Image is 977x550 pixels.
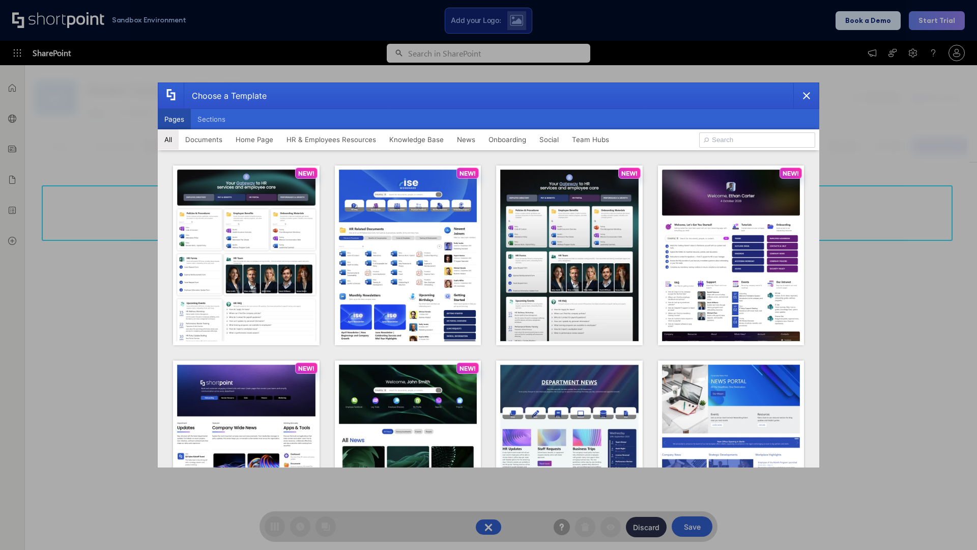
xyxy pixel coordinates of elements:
button: Home Page [229,129,280,150]
button: Sections [191,109,232,129]
button: Pages [158,109,191,129]
p: NEW! [298,170,314,177]
button: Onboarding [482,129,533,150]
button: All [158,129,179,150]
div: template selector [158,82,819,468]
button: Social [533,129,565,150]
p: NEW! [459,365,476,372]
p: NEW! [621,170,638,177]
p: NEW! [459,170,476,177]
button: Team Hubs [565,129,616,150]
button: HR & Employees Resources [280,129,383,150]
p: NEW! [298,365,314,372]
button: Knowledge Base [383,129,450,150]
iframe: Chat Widget [794,432,977,550]
p: NEW! [783,170,799,177]
button: News [450,129,482,150]
div: Choose a Template [184,83,267,108]
button: Documents [179,129,229,150]
input: Search [699,132,815,148]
